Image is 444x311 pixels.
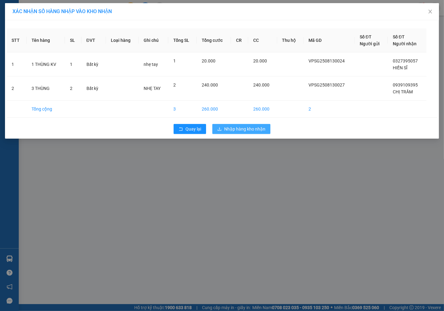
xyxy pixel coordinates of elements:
[393,41,417,46] span: Người nhận
[248,101,277,118] td: 260.000
[422,3,439,21] button: Close
[12,8,112,14] span: XÁC NHẬN SỐ HÀNG NHẬP VÀO KHO NHẬN
[81,77,106,101] td: Bất kỳ
[185,126,201,132] span: Quay lại
[393,82,418,87] span: 0939109395
[144,62,158,67] span: nhẹ tay
[139,28,168,52] th: Ghi chú
[27,77,65,101] td: 3 THÙNG
[393,65,407,70] span: HIỀN SĨ
[106,28,139,52] th: Loại hàng
[197,28,231,52] th: Tổng cước
[393,89,413,94] span: CHỊ TRẦM
[360,41,380,46] span: Người gửi
[81,52,106,77] td: Bất kỳ
[393,58,418,63] span: 0327395057
[173,82,176,87] span: 2
[393,34,405,39] span: Số ĐT
[197,101,231,118] td: 260.000
[144,86,160,91] span: NHẸ TAY
[27,52,65,77] td: 1 THÙNG KV
[277,28,304,52] th: Thu hộ
[428,9,433,14] span: close
[253,82,269,87] span: 240.000
[168,101,197,118] td: 3
[168,28,197,52] th: Tổng SL
[70,62,72,67] span: 1
[212,124,270,134] button: downloadNhập hàng kho nhận
[173,58,176,63] span: 1
[360,34,372,39] span: Số ĐT
[304,101,355,118] td: 2
[179,127,183,132] span: rollback
[217,127,222,132] span: download
[202,82,218,87] span: 240.000
[248,28,277,52] th: CC
[309,82,345,87] span: VPSG2508130027
[70,86,72,91] span: 2
[202,58,215,63] span: 20.000
[27,28,65,52] th: Tên hàng
[304,28,355,52] th: Mã GD
[27,101,65,118] td: Tổng cộng
[7,52,27,77] td: 1
[7,28,27,52] th: STT
[65,28,81,52] th: SL
[231,28,248,52] th: CR
[224,126,265,132] span: Nhập hàng kho nhận
[81,28,106,52] th: ĐVT
[7,77,27,101] td: 2
[174,124,206,134] button: rollbackQuay lại
[253,58,267,63] span: 20.000
[309,58,345,63] span: VPSG2508130024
